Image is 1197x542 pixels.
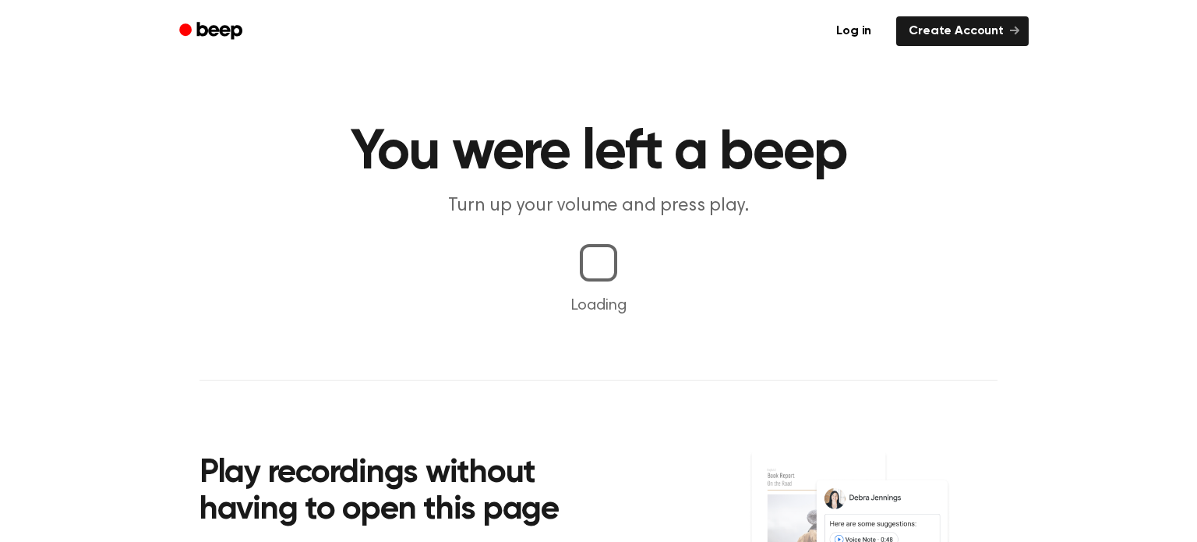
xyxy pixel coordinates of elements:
[299,193,898,219] p: Turn up your volume and press play.
[199,455,620,530] h2: Play recordings without having to open this page
[19,294,1178,317] p: Loading
[168,16,256,47] a: Beep
[896,16,1029,46] a: Create Account
[199,125,997,181] h1: You were left a beep
[821,13,887,49] a: Log in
